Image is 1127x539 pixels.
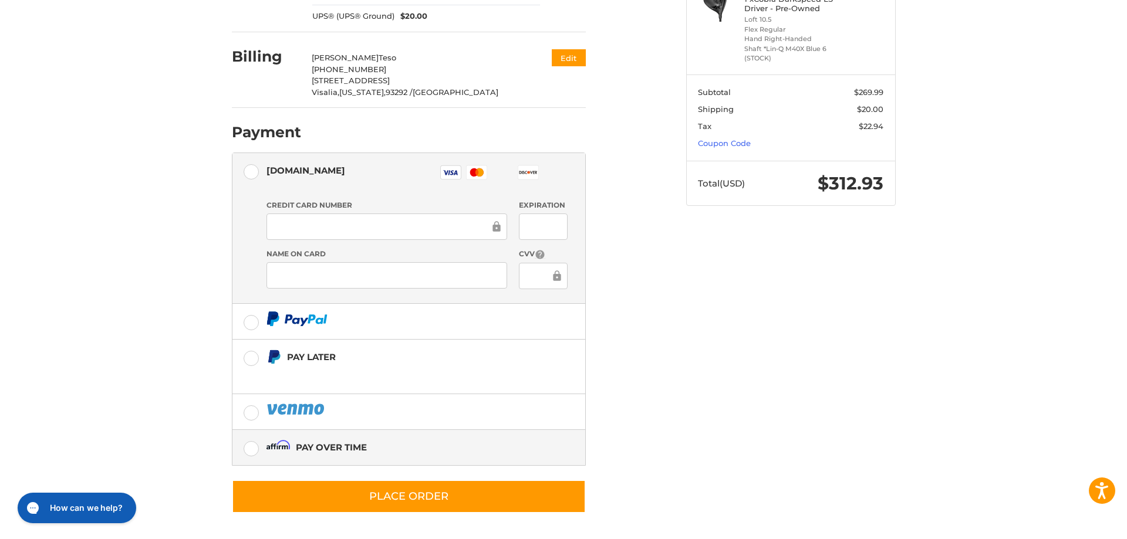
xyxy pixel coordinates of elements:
[698,87,731,97] span: Subtotal
[266,161,345,180] div: [DOMAIN_NAME]
[312,53,379,62] span: [PERSON_NAME]
[266,402,326,416] img: PayPal icon
[266,200,507,211] label: Credit Card Number
[413,87,498,97] span: [GEOGRAPHIC_DATA]
[266,249,507,259] label: Name on Card
[379,53,396,62] span: Teso
[394,11,427,22] span: $20.00
[1030,507,1127,539] iframe: Google Customer Reviews
[232,48,301,66] h2: Billing
[266,311,328,326] img: PayPal icon
[12,489,140,527] iframe: Gorgias live chat messenger
[698,138,751,148] a: Coupon Code
[818,172,883,194] span: $312.93
[744,34,834,44] li: Hand Right-Handed
[266,440,290,455] img: Affirm icon
[312,87,339,97] span: Visalia,
[698,121,711,131] span: Tax
[386,87,413,97] span: 93292 /
[312,76,390,85] span: [STREET_ADDRESS]
[519,200,568,211] label: Expiration
[232,480,586,513] button: Place Order
[266,350,281,364] img: Pay Later icon
[552,49,586,66] button: Edit
[266,369,512,379] iframe: PayPal Message 1
[339,87,386,97] span: [US_STATE],
[698,104,734,114] span: Shipping
[519,249,568,260] label: CVV
[698,178,745,189] span: Total (USD)
[744,44,834,63] li: Shaft *Lin-Q M40X Blue 6 (STOCK)
[857,104,883,114] span: $20.00
[232,123,301,141] h2: Payment
[312,65,386,74] span: [PHONE_NUMBER]
[296,438,367,457] div: Pay over time
[744,15,834,25] li: Loft 10.5
[312,11,394,22] span: UPS® (UPS® Ground)
[859,121,883,131] span: $22.94
[287,347,512,367] div: Pay Later
[854,87,883,97] span: $269.99
[744,25,834,35] li: Flex Regular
